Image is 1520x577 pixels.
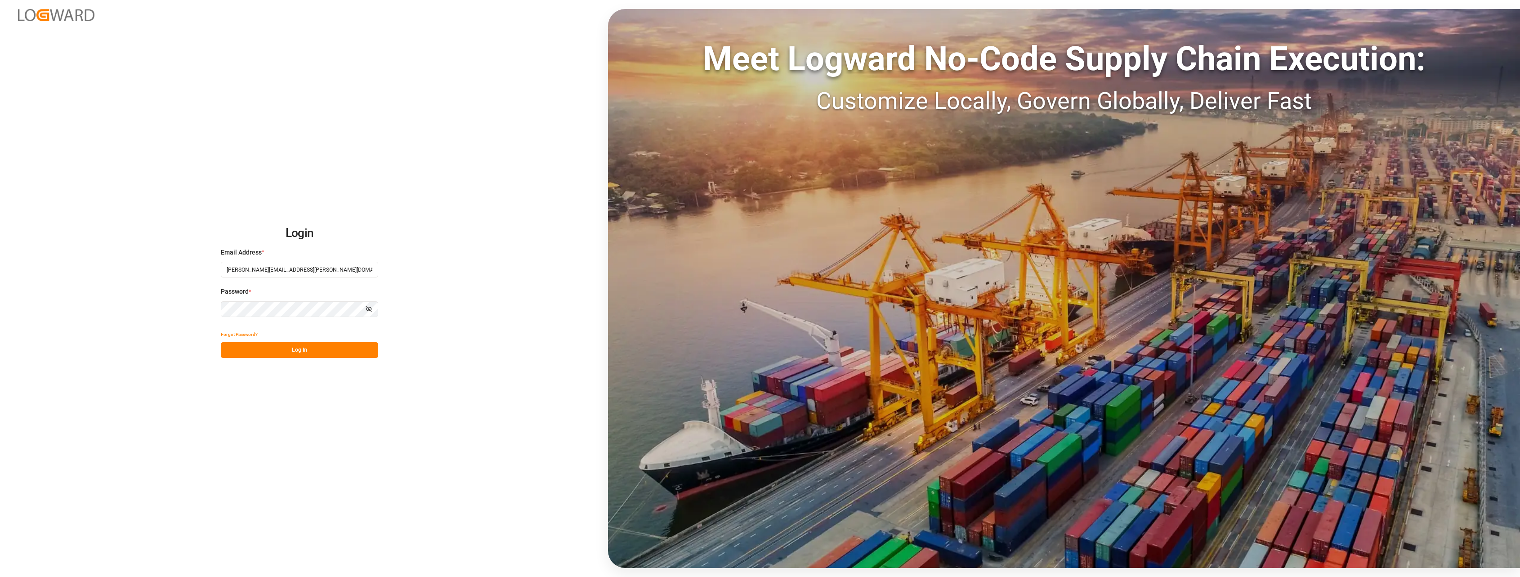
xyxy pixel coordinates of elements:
[608,34,1520,84] div: Meet Logward No-Code Supply Chain Execution:
[221,342,378,358] button: Log In
[608,84,1520,119] div: Customize Locally, Govern Globally, Deliver Fast
[221,327,258,342] button: Forgot Password?
[221,219,378,248] h2: Login
[18,9,94,21] img: Logward_new_orange.png
[221,262,378,277] input: Enter your email
[221,287,249,296] span: Password
[221,248,262,257] span: Email Address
